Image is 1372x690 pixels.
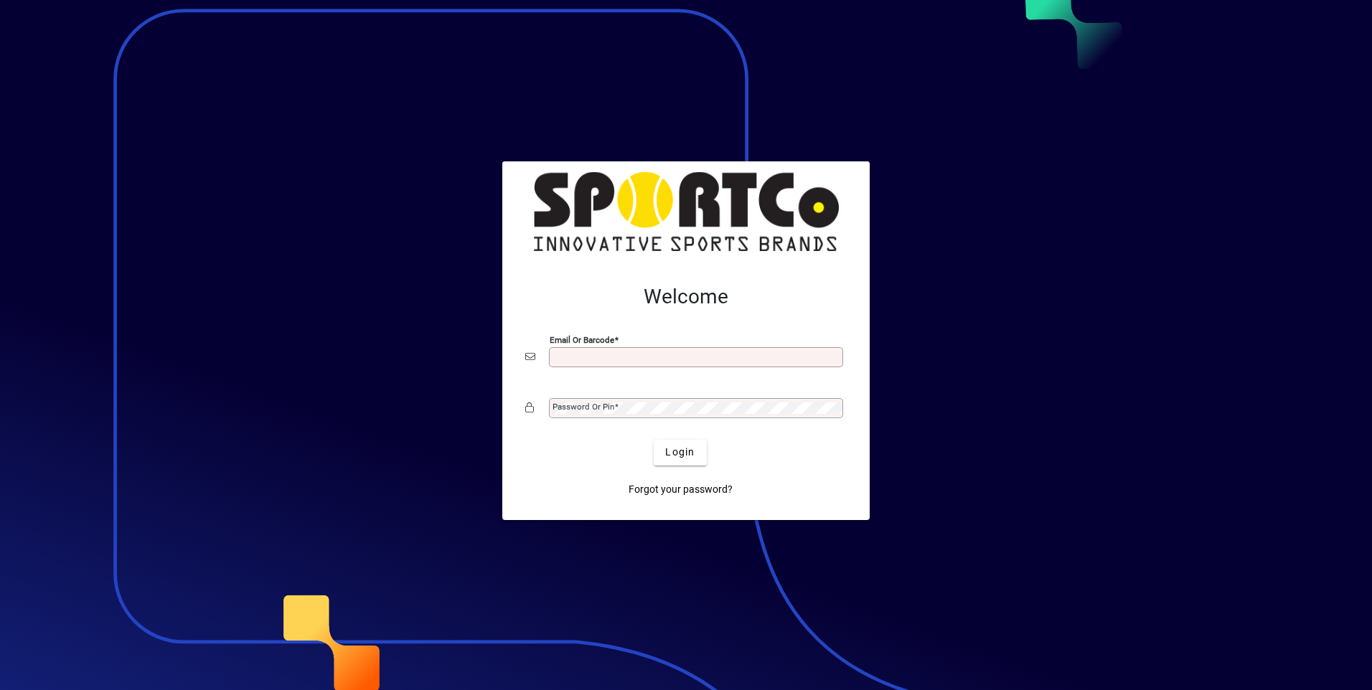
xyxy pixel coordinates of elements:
mat-label: Password or Pin [553,402,614,412]
span: Forgot your password? [629,482,733,497]
span: Login [665,445,695,460]
mat-label: Email or Barcode [550,334,614,344]
h2: Welcome [525,285,847,309]
a: Forgot your password? [623,477,738,503]
button: Login [654,440,706,465]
